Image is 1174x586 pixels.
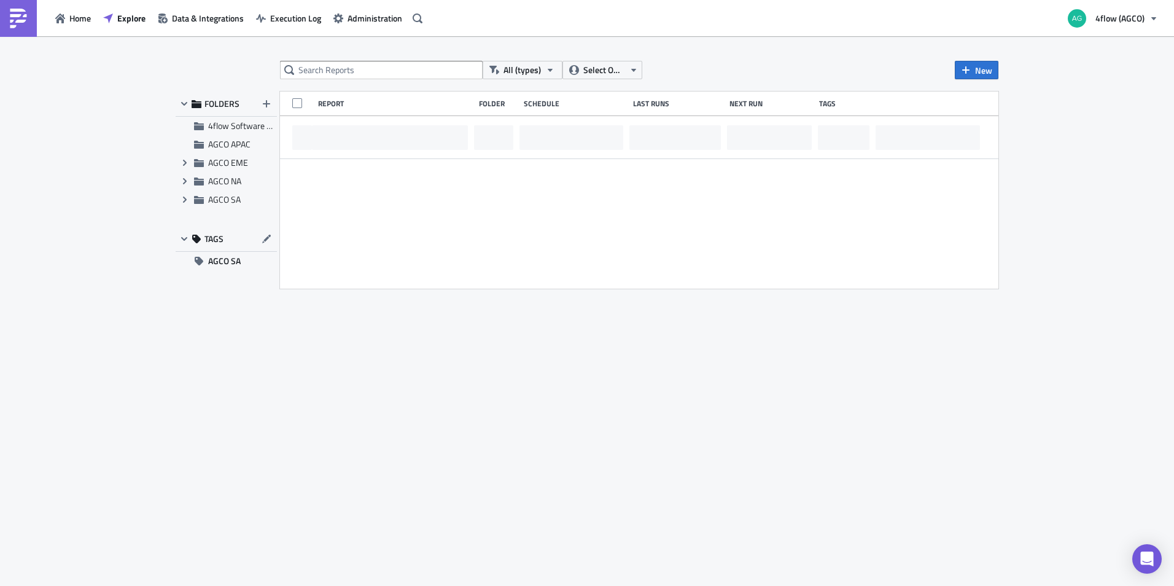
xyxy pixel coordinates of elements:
[208,174,241,187] span: AGCO NA
[524,99,627,108] div: Schedule
[975,64,992,77] span: New
[1060,5,1165,32] button: 4flow (AGCO)
[208,156,248,169] span: AGCO EME
[819,99,871,108] div: Tags
[208,138,251,150] span: AGCO APAC
[562,61,642,79] button: Select Owner
[204,98,239,109] span: FOLDERS
[729,99,814,108] div: Next Run
[280,61,483,79] input: Search Reports
[1067,8,1087,29] img: Avatar
[176,252,277,270] button: AGCO SA
[152,9,250,28] button: Data & Integrations
[1095,12,1145,25] span: 4flow (AGCO)
[955,61,998,79] button: New
[503,63,541,77] span: All (types)
[583,63,624,77] span: Select Owner
[250,9,327,28] button: Execution Log
[208,119,284,132] span: 4flow Software KAM
[208,193,241,206] span: AGCO SA
[270,12,321,25] span: Execution Log
[69,12,91,25] span: Home
[208,252,241,270] span: AGCO SA
[479,99,518,108] div: Folder
[172,12,244,25] span: Data & Integrations
[348,12,402,25] span: Administration
[318,99,473,108] div: Report
[327,9,408,28] button: Administration
[633,99,723,108] div: Last Runs
[204,233,224,244] span: TAGS
[117,12,146,25] span: Explore
[483,61,562,79] button: All (types)
[49,9,97,28] button: Home
[97,9,152,28] button: Explore
[1132,544,1162,574] div: Open Intercom Messenger
[9,9,28,28] img: PushMetrics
